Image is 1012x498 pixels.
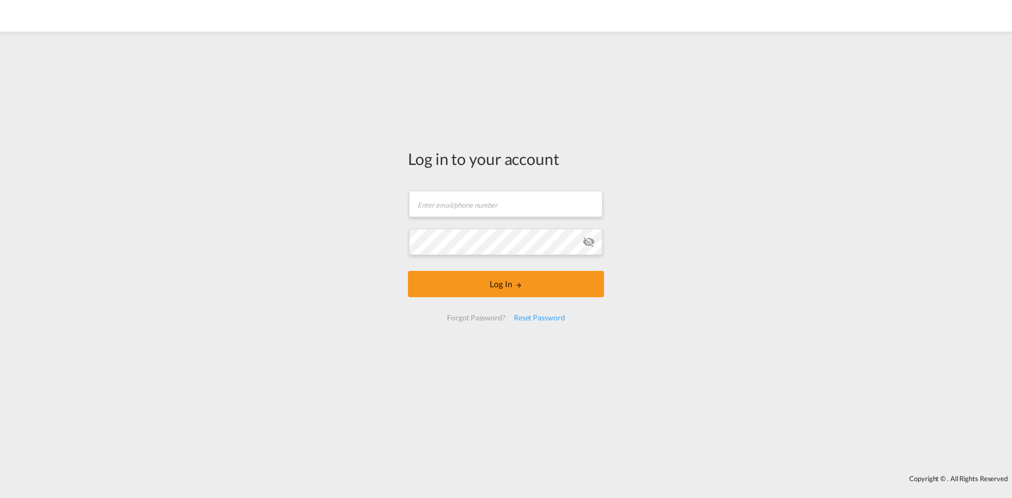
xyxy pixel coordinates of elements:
button: LOGIN [408,271,604,297]
md-icon: icon-eye-off [582,236,595,248]
div: Forgot Password? [443,308,509,327]
input: Enter email/phone number [409,191,602,217]
div: Reset Password [510,308,569,327]
div: Log in to your account [408,148,604,170]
